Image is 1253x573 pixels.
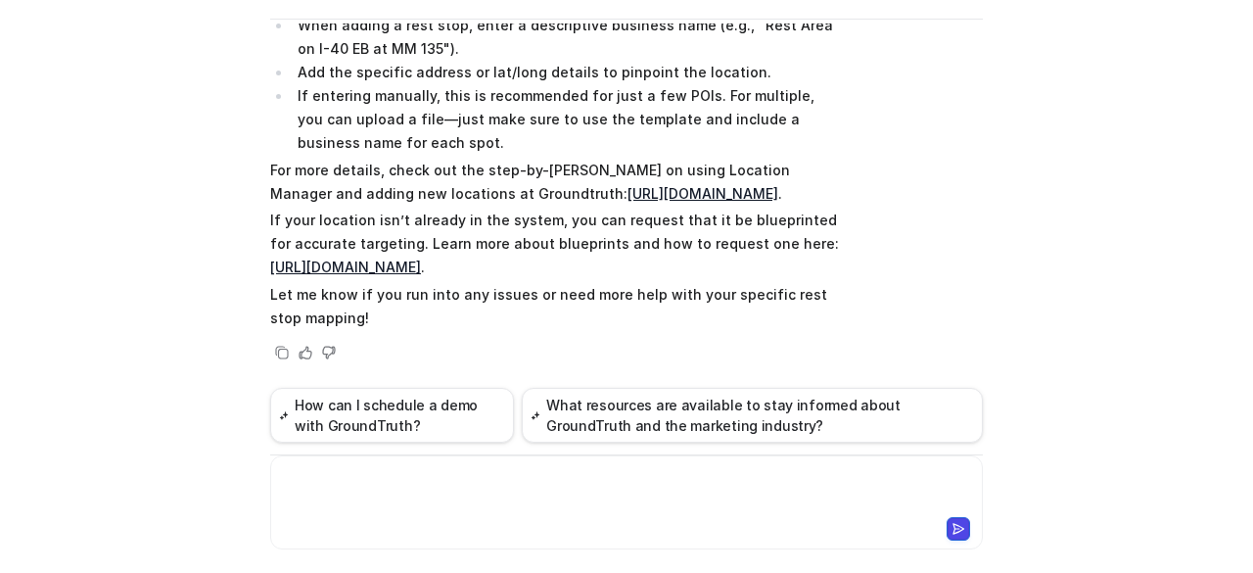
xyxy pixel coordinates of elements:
a: [URL][DOMAIN_NAME] [270,259,421,275]
li: If entering manually, this is recommended for just a few POIs. For multiple, you can upload a fil... [292,84,843,155]
p: For more details, check out the step-by-[PERSON_NAME] on using Location Manager and adding new lo... [270,159,843,206]
a: [URL][DOMAIN_NAME] [627,185,778,202]
li: When adding a rest stop, enter a descriptive business name (e.g., "Rest Area on I-40 EB at MM 135"). [292,14,843,61]
li: Add the specific address or lat/long details to pinpoint the location. [292,61,843,84]
p: If your location isn’t already in the system, you can request that it be blueprinted for accurate... [270,209,843,279]
p: Let me know if you run into any issues or need more help with your specific rest stop mapping! [270,283,843,330]
button: How can I schedule a demo with GroundTruth? [270,388,514,443]
button: What resources are available to stay informed about GroundTruth and the marketing industry? [522,388,983,443]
